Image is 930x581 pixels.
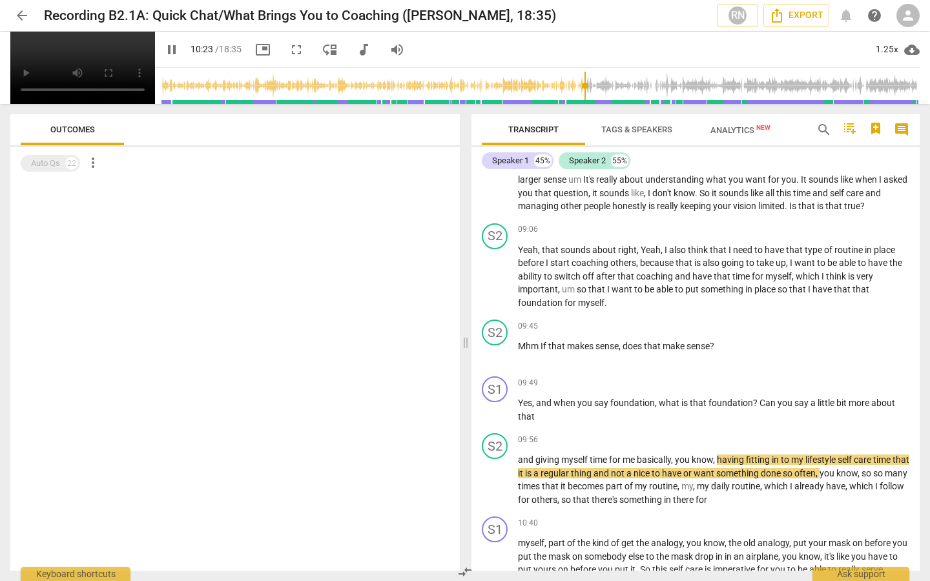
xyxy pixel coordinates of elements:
span: to [817,258,827,268]
span: your [713,201,733,211]
span: Filler word [681,481,693,491]
div: 45% [534,154,552,167]
span: becomes [568,481,606,491]
span: thing [571,468,594,478]
span: like [840,174,855,185]
span: be [827,258,839,268]
span: regular [541,468,571,478]
span: in [745,284,754,294]
span: , [693,481,697,491]
span: place [874,245,895,255]
span: to [754,245,765,255]
span: is [848,271,856,281]
span: start [550,258,572,268]
div: 22 [65,157,78,170]
span: what [706,174,728,185]
span: something [716,468,761,478]
span: a [811,398,818,408]
span: say [594,398,610,408]
span: Tags & Speakers [601,125,672,134]
span: and [518,454,535,465]
span: Is [789,201,798,211]
span: myself [561,454,590,465]
span: , [644,188,648,198]
span: all [765,188,776,198]
span: 09:45 [518,321,538,332]
span: I [879,174,883,185]
span: make [663,341,687,351]
span: right [618,245,637,255]
span: that [798,201,817,211]
span: part [606,481,625,491]
div: 1.25x [874,39,899,60]
span: search [816,122,832,138]
span: want [794,258,817,268]
span: that [893,454,909,465]
div: Change speaker [482,433,508,459]
span: that [542,245,561,255]
span: So [699,188,712,198]
span: that [588,284,607,294]
span: , [858,468,862,478]
button: RN [717,4,758,27]
span: Yes [518,398,532,408]
span: , [655,398,659,408]
button: Volume [386,38,409,61]
span: that [789,284,808,294]
span: ? [753,398,759,408]
span: New [756,124,770,131]
span: want [612,284,634,294]
span: I [808,284,812,294]
span: time [732,271,752,281]
span: I [728,245,733,255]
span: move_down [322,42,338,57]
span: giving [535,454,561,465]
span: fullscreen [289,42,304,57]
span: place [754,284,778,294]
span: that [542,481,561,491]
span: that [786,245,805,255]
span: you [577,398,594,408]
span: you [728,174,745,185]
span: to [675,284,685,294]
span: time [793,188,812,198]
span: what [659,398,681,408]
span: of [824,245,834,255]
span: routine [732,481,760,491]
span: and [536,398,553,408]
span: so [873,468,885,478]
span: that [714,271,732,281]
span: to [544,271,554,281]
span: have [765,245,786,255]
span: have [826,481,845,491]
span: the [889,258,902,268]
span: is [694,258,703,268]
span: you [675,454,692,465]
span: self [830,188,846,198]
span: this [776,188,793,198]
span: that [852,284,869,294]
button: Search [814,119,834,140]
span: ability [518,271,544,281]
span: , [713,454,717,465]
span: not [611,468,626,478]
span: have [868,258,889,268]
span: and [675,271,692,281]
span: need [733,245,754,255]
span: that [825,201,844,211]
span: because [640,258,676,268]
span: ? [860,201,865,211]
span: my [791,454,805,465]
span: it [712,188,719,198]
span: does [623,341,644,351]
span: nice [634,468,652,478]
span: Yeah [641,245,661,255]
span: to [634,284,645,294]
span: vision [733,201,758,211]
button: Picture in picture [251,38,274,61]
span: or [683,468,694,478]
span: it [561,481,568,491]
span: myself [578,298,604,308]
button: Export [763,4,829,27]
span: have [812,284,834,294]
